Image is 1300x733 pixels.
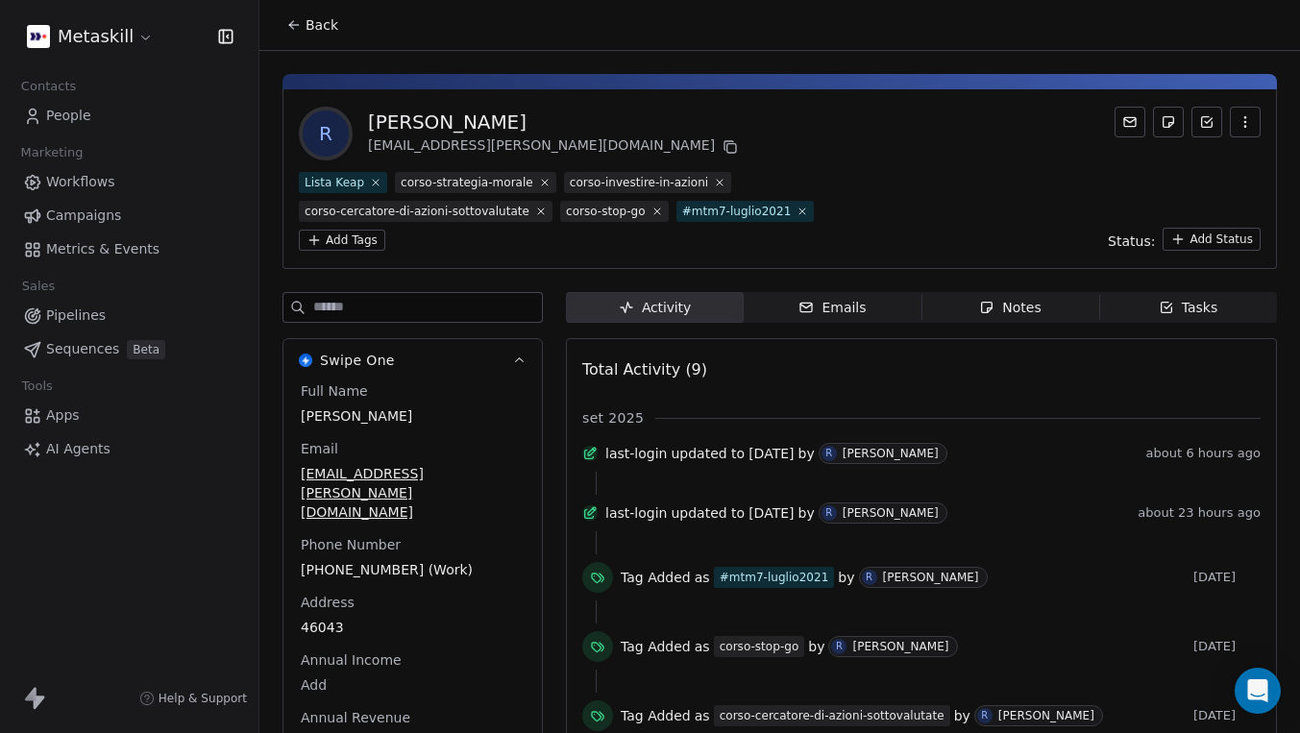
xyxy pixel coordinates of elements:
div: #mtm7-luglio2021 [720,569,829,586]
span: Tag Added [621,568,691,587]
div: Notes [979,298,1041,318]
button: Metaskill [23,20,158,53]
div: R [836,639,843,654]
span: Metrics & Events [46,239,159,259]
span: last-login [605,503,667,523]
span: Workflows [46,172,115,192]
a: AI Agents [15,433,243,465]
span: as [695,637,710,656]
span: Full Name [297,381,372,401]
span: 46043 [301,618,525,637]
span: Swipe One [320,351,395,370]
div: corso-stop-go [720,638,799,655]
span: by [838,568,854,587]
img: Swipe One [299,354,312,367]
div: [EMAIL_ADDRESS][PERSON_NAME][DOMAIN_NAME] [368,135,742,159]
span: Beta [127,340,165,359]
a: Metrics & Events [15,233,243,265]
span: [DATE] [748,444,794,463]
span: [DATE] [1193,639,1261,654]
span: about 6 hours ago [1146,446,1261,461]
span: [DATE] [748,503,794,523]
span: AI Agents [46,439,110,459]
span: as [695,568,710,587]
a: SequencesBeta [15,333,243,365]
span: Back [306,15,338,35]
div: corso-stop-go [566,203,646,220]
span: Phone Number [297,535,405,554]
div: R [981,708,988,723]
span: last-login [605,444,667,463]
span: Total Activity (9) [582,360,707,379]
span: Metaskill [58,24,134,49]
span: Status: [1108,232,1155,251]
a: Workflows [15,166,243,198]
span: by [954,706,970,725]
span: Campaigns [46,206,121,226]
div: R [825,446,832,461]
div: corso-strategia-morale [401,174,533,191]
span: [PERSON_NAME] [301,406,525,426]
span: about 23 hours ago [1138,505,1261,521]
span: Sequences [46,339,119,359]
div: corso-cercatore-di-azioni-sottovalutate [305,203,529,220]
button: Swipe OneSwipe One [283,339,542,381]
span: People [46,106,91,126]
a: Apps [15,400,243,431]
span: as [695,706,710,725]
div: Tasks [1159,298,1218,318]
span: Email [297,439,342,458]
span: [DATE] [1193,570,1261,585]
span: R [303,110,349,157]
div: [PERSON_NAME] [998,709,1094,722]
a: People [15,100,243,132]
span: Add [301,675,525,695]
div: #mtm7-luglio2021 [682,203,792,220]
span: updated to [671,503,745,523]
a: Campaigns [15,200,243,232]
span: updated to [671,444,745,463]
div: Emails [798,298,866,318]
div: Lista Keap [305,174,364,191]
div: [PERSON_NAME] [883,571,979,584]
button: Add Status [1163,228,1261,251]
span: Apps [46,405,80,426]
div: [PERSON_NAME] [852,640,948,653]
span: [PHONE_NUMBER] (Work) [301,560,525,579]
span: Marketing [12,138,91,167]
span: Tag Added [621,706,691,725]
span: Address [297,593,358,612]
span: by [808,637,824,656]
div: corso-cercatore-di-azioni-sottovalutate [720,707,944,724]
span: Help & Support [159,691,247,706]
span: Pipelines [46,305,106,326]
div: R [866,570,872,585]
span: Sales [13,272,63,301]
div: R [825,505,832,521]
button: Add Tags [299,230,385,251]
span: [EMAIL_ADDRESS][PERSON_NAME][DOMAIN_NAME] [301,464,525,522]
div: [PERSON_NAME] [843,447,939,460]
span: Contacts [12,72,85,101]
span: by [798,444,815,463]
span: Annual Revenue [297,708,414,727]
span: by [798,503,815,523]
div: [PERSON_NAME] [368,109,742,135]
div: Open Intercom Messenger [1235,668,1281,714]
div: corso-investire-in-azioni [570,174,708,191]
img: AVATAR%20METASKILL%20-%20Colori%20Positivo.png [27,25,50,48]
span: Tag Added [621,637,691,656]
div: [PERSON_NAME] [843,506,939,520]
a: Pipelines [15,300,243,331]
span: set 2025 [582,408,644,428]
span: Annual Income [297,650,405,670]
button: Back [275,8,350,42]
a: Help & Support [139,691,247,706]
span: Tools [13,372,61,401]
span: [DATE] [1193,708,1261,723]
